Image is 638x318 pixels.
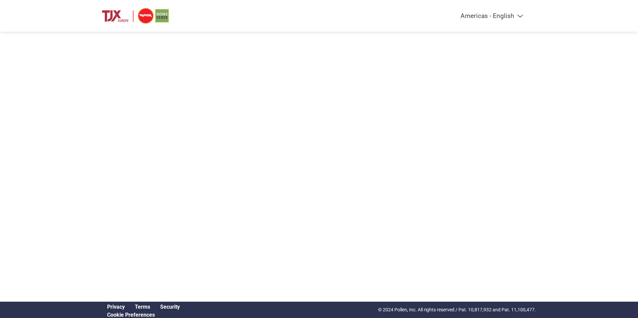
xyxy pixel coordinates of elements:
a: Security [160,304,180,310]
a: Privacy [107,304,125,310]
img: TJX Europe [102,7,169,25]
div: Open Cookie Preferences Modal [102,312,185,318]
a: Cookie Preferences, opens a dedicated popup modal window [107,312,155,318]
a: Terms [135,304,150,310]
p: © 2024 Pollen, Inc. All rights reserved / Pat. 10,817,932 and Pat. 11,100,477. [378,306,536,313]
